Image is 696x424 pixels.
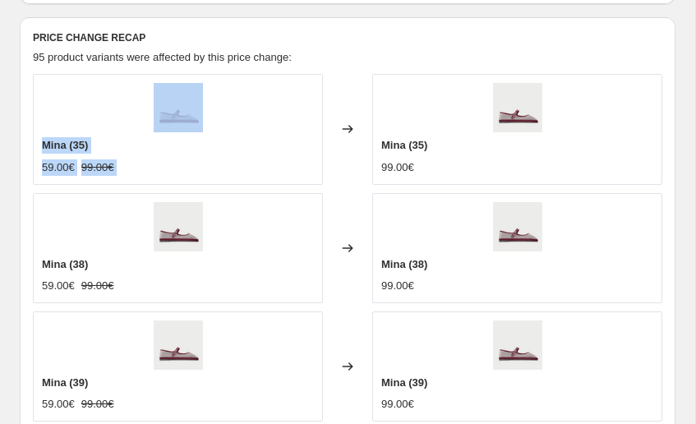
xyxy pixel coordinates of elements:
[493,83,542,132] img: MINA_80x.png
[493,202,542,251] img: MINA_80x.png
[33,31,662,44] h6: PRICE CHANGE RECAP
[381,161,414,173] span: 99.00€
[81,398,114,410] span: 99.00€
[81,279,114,292] span: 99.00€
[42,139,88,151] span: Mina (35)
[381,258,427,270] span: Mina (38)
[42,376,88,389] span: Mina (39)
[154,320,203,370] img: MINA_80x.png
[42,398,75,410] span: 59.00€
[81,161,114,173] span: 99.00€
[381,139,427,151] span: Mina (35)
[493,320,542,370] img: MINA_80x.png
[381,376,427,389] span: Mina (39)
[42,161,75,173] span: 59.00€
[33,51,292,63] span: 95 product variants were affected by this price change:
[381,398,414,410] span: 99.00€
[381,279,414,292] span: 99.00€
[154,83,203,132] img: MINA_80x.png
[154,202,203,251] img: MINA_80x.png
[42,258,88,270] span: Mina (38)
[42,279,75,292] span: 59.00€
